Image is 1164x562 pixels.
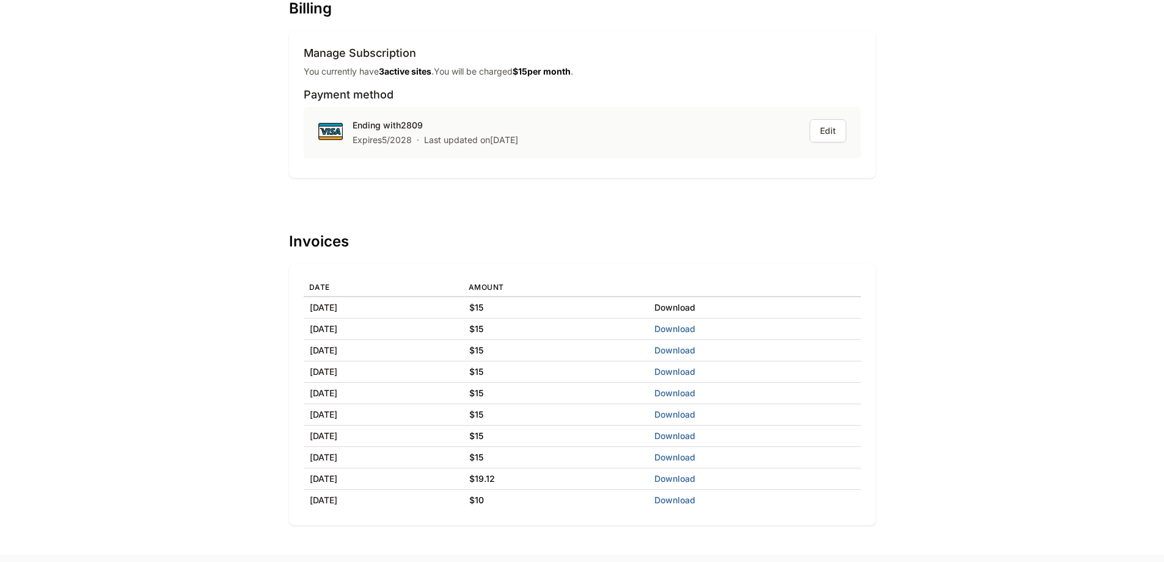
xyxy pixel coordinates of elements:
h3: Manage Subscription [304,46,861,61]
a: Download [654,388,695,398]
td: [DATE] [304,361,463,383]
span: · [417,134,419,146]
a: Download [654,452,695,462]
a: Download [654,324,695,334]
div: Expires 5 / 2028 [353,134,412,146]
td: [DATE] [304,383,463,404]
img: visa [318,119,343,144]
a: Download [654,473,695,484]
div: Last updated on [DATE] [424,134,518,146]
td: $ 10 [463,490,648,511]
a: Download [654,409,695,420]
a: Download [654,302,695,312]
td: [DATE] [304,468,463,490]
a: Download [654,495,695,505]
td: [DATE] [304,297,463,319]
td: [DATE] [304,490,463,511]
td: $ 19.12 [463,468,648,490]
h3: Payment method [304,87,861,102]
h1: Invoices [289,233,876,250]
th: Date [304,279,463,297]
td: [DATE] [304,426,463,447]
div: Ending with 2809 [353,119,518,131]
td: $ 15 [463,404,648,426]
th: Amount [463,279,648,297]
td: $ 15 [463,340,648,361]
td: $ 15 [463,319,648,340]
td: $ 15 [463,297,648,319]
td: $ 15 [463,447,648,468]
td: [DATE] [304,404,463,426]
td: [DATE] [304,447,463,468]
td: $ 15 [463,383,648,404]
td: $ 15 [463,361,648,383]
a: Download [654,366,695,377]
td: [DATE] [304,340,463,361]
strong: 3 active site s [379,66,431,76]
td: $ 15 [463,426,648,447]
a: Download [654,345,695,355]
strong: $ 15 per month [513,66,571,76]
button: Edit [810,119,846,142]
p: You currently have . You will be charged . [304,65,573,78]
a: Download [654,431,695,441]
td: [DATE] [304,319,463,340]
